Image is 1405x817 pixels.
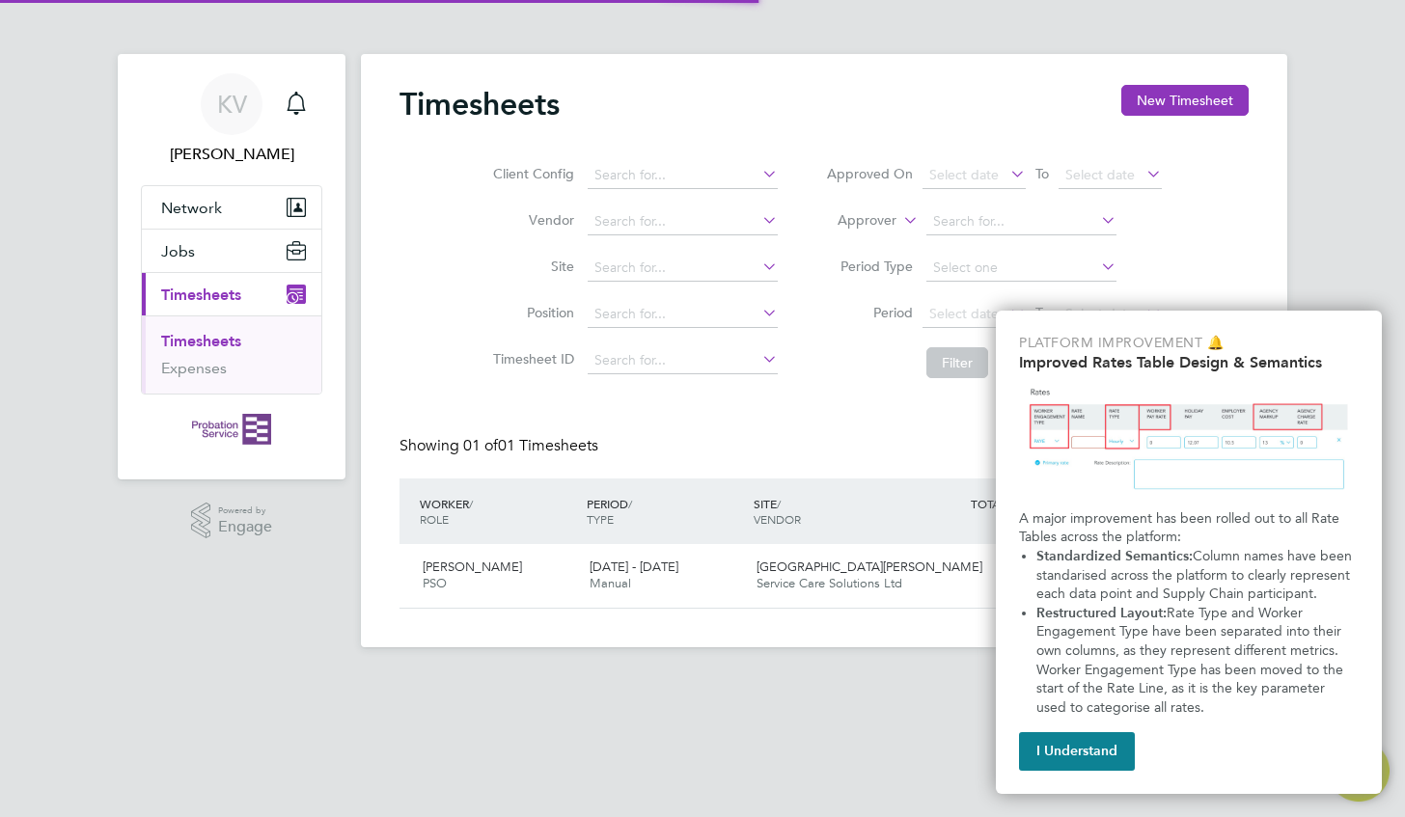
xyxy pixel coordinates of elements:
[754,511,801,527] span: VENDOR
[996,311,1382,794] div: Improved Rate Table Semantics
[463,436,598,455] span: 01 Timesheets
[1036,605,1347,716] span: Rate Type and Worker Engagement Type have been separated into their own columns, as they represen...
[628,496,632,511] span: /
[826,165,913,182] label: Approved On
[161,286,241,304] span: Timesheets
[118,54,345,479] nav: Main navigation
[1019,732,1135,771] button: I Understand
[1065,305,1135,322] span: Select date
[929,166,999,183] span: Select date
[1030,300,1055,325] span: To
[399,85,560,123] h2: Timesheets
[1030,161,1055,186] span: To
[915,552,1015,584] div: -
[487,350,574,368] label: Timesheet ID
[588,301,778,328] input: Search for...
[1019,353,1359,371] h2: Improved Rates Table Design & Semantics
[161,359,227,377] a: Expenses
[1019,334,1359,353] p: Platform Improvement 🔔
[487,258,574,275] label: Site
[1036,548,1193,564] strong: Standardized Semantics:
[420,511,449,527] span: ROLE
[463,436,498,455] span: 01 of
[423,558,522,575] span: [PERSON_NAME]
[141,143,322,166] span: Kayla Venables
[218,519,272,535] span: Engage
[588,208,778,235] input: Search for...
[487,304,574,321] label: Position
[590,558,678,575] span: [DATE] - [DATE]
[141,414,322,445] a: Go to home page
[161,332,241,350] a: Timesheets
[192,414,270,445] img: probationservice-logo-retina.png
[469,496,473,511] span: /
[487,211,574,229] label: Vendor
[826,304,913,321] label: Period
[590,575,631,591] span: Manual
[588,162,778,189] input: Search for...
[971,496,1006,511] span: TOTAL
[810,211,896,231] label: Approver
[487,165,574,182] label: Client Config
[218,503,272,519] span: Powered by
[826,258,913,275] label: Period Type
[415,486,582,536] div: WORKER
[757,558,982,575] span: [GEOGRAPHIC_DATA][PERSON_NAME]
[749,486,916,536] div: SITE
[588,347,778,374] input: Search for...
[588,255,778,282] input: Search for...
[423,575,447,591] span: PSO
[582,486,749,536] div: PERIOD
[141,73,322,166] a: Go to account details
[1036,548,1356,602] span: Column names have been standarised across the platform to clearly represent each data point and S...
[1065,166,1135,183] span: Select date
[757,575,902,591] span: Service Care Solutions Ltd
[777,496,781,511] span: /
[217,92,247,117] span: KV
[929,305,999,322] span: Select date
[1019,509,1359,547] p: A major improvement has been rolled out to all Rate Tables across the platform:
[399,436,602,456] div: Showing
[926,347,988,378] button: Filter
[1036,605,1167,621] strong: Restructured Layout:
[926,255,1116,282] input: Select one
[161,242,195,260] span: Jobs
[1121,85,1249,116] button: New Timesheet
[926,208,1116,235] input: Search for...
[1019,379,1359,502] img: Updated Rates Table Design & Semantics
[587,511,614,527] span: TYPE
[161,199,222,217] span: Network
